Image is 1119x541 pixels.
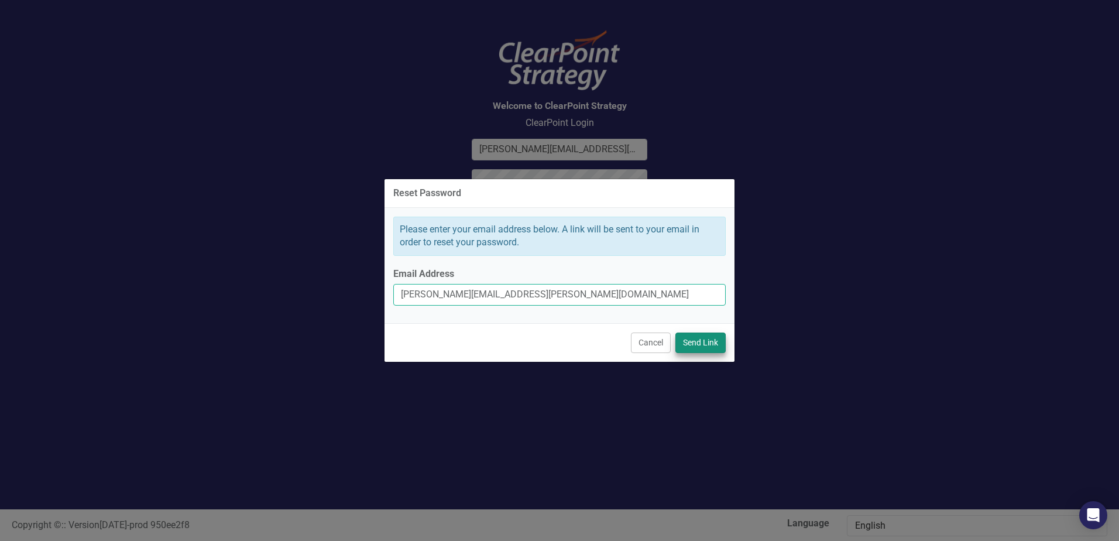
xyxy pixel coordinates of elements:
button: Send Link [675,333,726,353]
div: Reset Password [393,188,461,198]
div: Please enter your email address below. A link will be sent to your email in order to reset your p... [393,217,726,256]
div: Open Intercom Messenger [1079,501,1107,529]
input: Email Address [393,284,726,306]
label: Email Address [393,268,726,281]
button: Cancel [631,333,671,353]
